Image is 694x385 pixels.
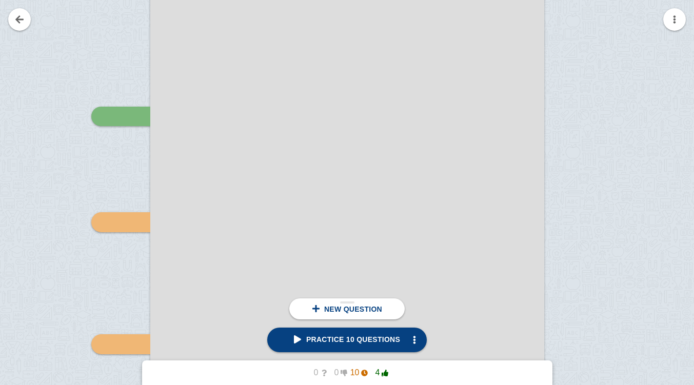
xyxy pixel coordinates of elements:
a: Go back to your notes [8,8,31,31]
span: 10 [347,368,368,377]
span: 0 [306,368,327,377]
span: New question [324,305,382,313]
span: 4 [368,368,388,377]
span: 0 [327,368,347,377]
button: 00104 [298,364,396,381]
span: Practice 10 questions [294,335,400,343]
a: Practice 10 questions [267,328,427,352]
